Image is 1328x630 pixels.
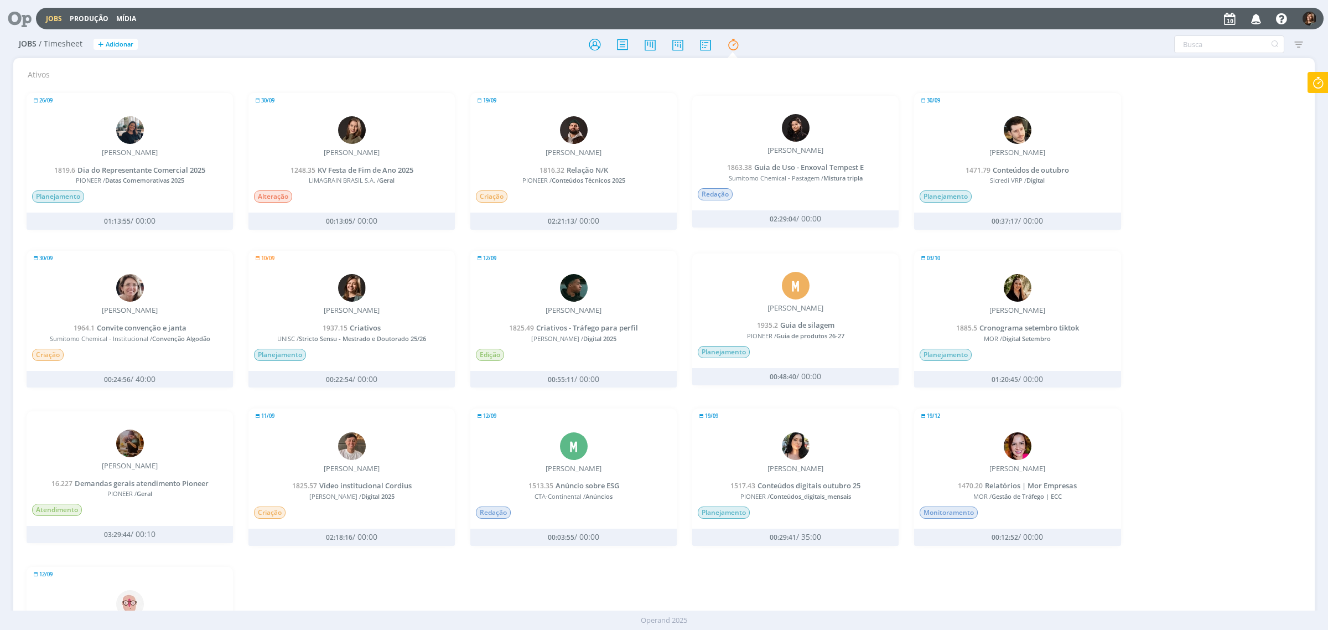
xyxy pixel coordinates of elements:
[19,39,37,49] span: Jobs
[323,323,381,333] a: 1937.15Criativos
[951,375,1083,384] div: / 00:00
[77,165,205,175] span: Dia do Representante Comercial 2025
[546,464,601,473] div: [PERSON_NAME]
[113,14,139,23] button: Mídia
[32,349,64,361] span: Criação
[94,39,138,50] button: +Adicionar
[319,481,412,490] span: Vídeo institucional Cordius
[757,320,834,330] a: 1935.2Guia de silagem
[698,346,750,358] span: Planejamento
[758,481,860,490] span: Conteúdos digitais outubro 25
[361,492,395,500] span: Digital 2025
[705,414,718,419] span: 19/09
[137,489,152,498] span: Geral
[927,256,940,261] span: 03/10
[1004,274,1031,302] img: C
[992,492,1062,500] span: Gestão de Tráfego | ECC
[585,492,613,500] span: Anúncios
[698,493,893,500] span: PIONEER /
[261,98,274,103] span: 30/09
[507,375,640,384] div: / 00:00
[730,481,755,490] span: 1517.43
[729,533,862,542] div: / 35:00
[476,335,671,342] span: [PERSON_NAME] /
[927,414,940,419] span: 19/12
[767,464,823,473] div: [PERSON_NAME]
[927,98,940,103] span: 30/09
[730,481,860,490] a: 1517.43Conteúdos digitais outubro 25
[324,464,380,473] div: [PERSON_NAME]
[956,323,1079,333] a: 1885.5Cronograma setembro tiktok
[698,507,750,519] span: Planejamento
[552,176,625,184] span: Conteúdos Técnicos 2025
[32,335,227,342] span: Sumitomo Chemical - Institucional /
[567,165,608,175] span: Relação N/K
[546,148,601,157] div: [PERSON_NAME]
[74,323,95,333] span: 1964.1
[1004,432,1031,460] img: B
[989,306,1045,315] div: [PERSON_NAME]
[104,530,131,539] span: 03:29:44
[958,481,1077,490] a: 1470.20Relatórios | Mor Empresas
[32,190,84,203] span: Planejamento
[951,216,1083,226] div: / 00:00
[920,177,1115,184] span: Sicredi VRP /
[350,323,381,333] span: Criativos
[28,63,1309,80] h2: Ativos
[32,490,227,497] span: PIONEER /
[290,166,315,175] span: 1248.35
[548,533,574,542] span: 00:03:55
[548,216,574,226] span: 02:21:13
[254,335,449,342] span: UNISC /
[776,332,844,340] span: Guia de produtos 26-27
[102,306,158,315] div: [PERSON_NAME]
[966,165,1069,175] a: 1471.79Conteúdos de outubro
[51,478,209,488] a: 16.227Demandas gerais atendimento Pioneer
[770,492,851,500] span: Conteúdos_digitais_mensais
[770,372,796,381] span: 00:48:40
[560,116,588,144] img: D
[1002,334,1051,343] span: Digital Setembro
[70,14,108,23] a: Produção
[324,148,380,157] div: [PERSON_NAME]
[476,493,671,500] span: CTA-Continental /
[536,323,638,333] span: Criativos - Tráfego para perfil
[770,214,796,224] span: 02:29:04
[782,114,810,142] img: L
[548,375,574,384] span: 00:55:11
[64,530,196,539] div: / 00:10
[698,332,893,339] span: PIONEER /
[116,590,144,618] img: A
[286,375,418,384] div: / 00:00
[254,507,286,519] span: Criação
[39,572,53,577] span: 12/09
[39,39,82,49] span: / Timesheet
[106,41,133,48] span: Adicionar
[261,414,274,419] span: 11/09
[979,323,1079,333] span: Cronograma setembro tiktok
[992,216,1018,226] span: 00:37:17
[1302,9,1317,28] button: L
[992,375,1018,384] span: 01:20:45
[958,481,983,490] span: 1470.20
[152,334,210,343] span: Convenção Algodão
[292,481,412,490] a: 1825.57Vídeo institucional Cordius
[476,190,507,203] span: Criação
[476,349,504,361] span: Edição
[920,507,978,519] span: Monitoramento
[757,321,778,330] span: 1935.2
[39,256,53,261] span: 30/09
[323,323,347,333] span: 1937.15
[727,162,864,172] a: 1863.38Guia de Uso - Enxoval Tempest E
[483,414,496,419] span: 12/09
[1174,35,1284,53] input: Busca
[64,375,196,384] div: / 40:00
[966,166,990,175] span: 1471.79
[767,304,823,313] div: [PERSON_NAME]
[556,481,619,490] span: Anúncio sobre ESG
[989,148,1045,157] div: [PERSON_NAME]
[698,174,893,182] span: Sumitomo Chemical - Pastagem /
[992,533,1018,542] span: 00:12:52
[104,216,131,226] span: 01:13:55
[54,166,75,175] span: 1819.6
